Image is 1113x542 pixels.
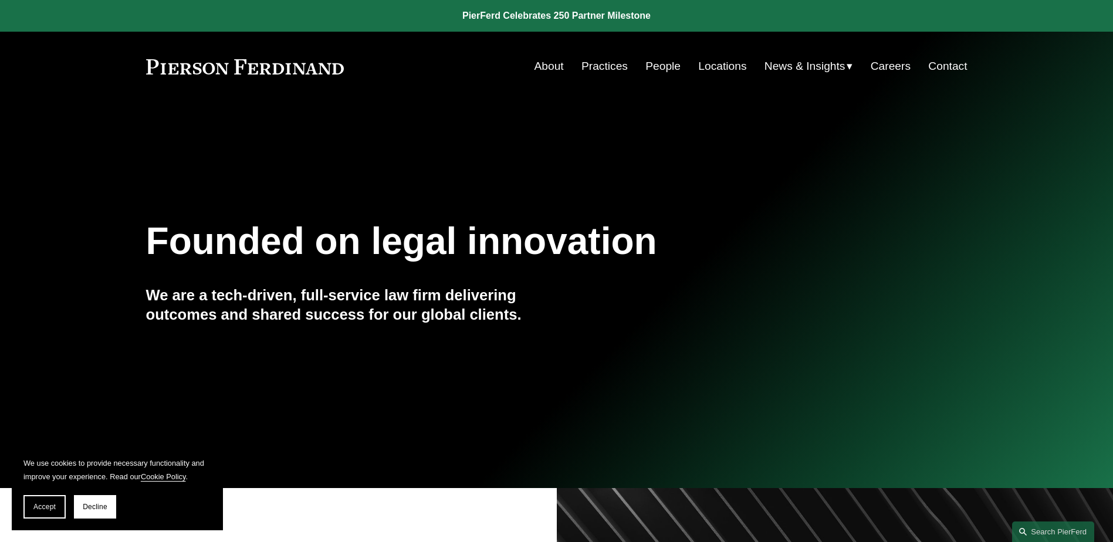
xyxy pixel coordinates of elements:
[534,55,564,77] a: About
[871,55,911,77] a: Careers
[74,495,116,519] button: Decline
[12,445,223,530] section: Cookie banner
[1012,521,1094,542] a: Search this site
[146,286,557,324] h4: We are a tech-driven, full-service law firm delivering outcomes and shared success for our global...
[645,55,681,77] a: People
[764,55,853,77] a: folder dropdown
[23,456,211,483] p: We use cookies to provide necessary functionality and improve your experience. Read our .
[83,503,107,511] span: Decline
[928,55,967,77] a: Contact
[581,55,628,77] a: Practices
[764,56,845,77] span: News & Insights
[146,220,831,263] h1: Founded on legal innovation
[698,55,746,77] a: Locations
[33,503,56,511] span: Accept
[141,472,186,481] a: Cookie Policy
[23,495,66,519] button: Accept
